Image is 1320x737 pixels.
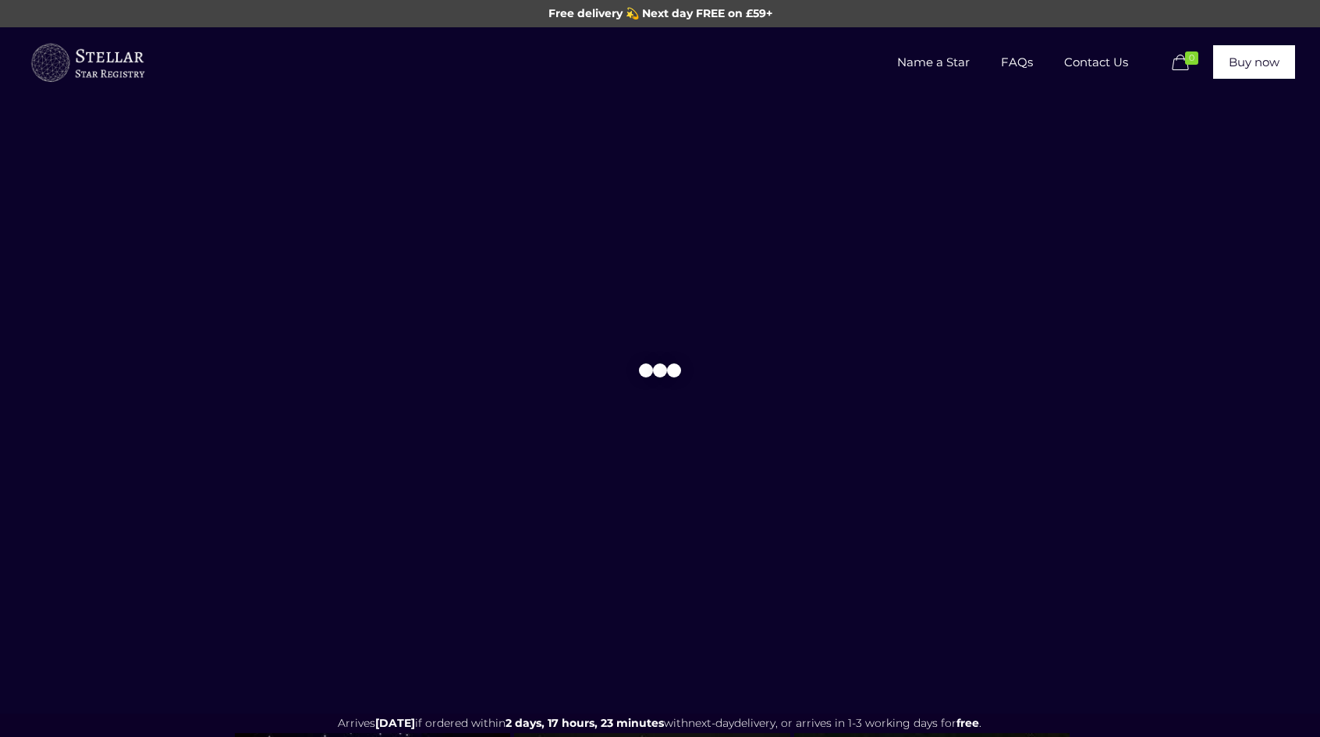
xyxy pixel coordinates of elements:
[1049,39,1144,86] span: Contact Us
[956,716,979,730] b: free
[1213,45,1295,79] a: Buy now
[29,40,146,87] img: buyastar-logo-transparent
[985,39,1049,86] span: FAQs
[882,27,985,97] a: Name a Star
[1168,54,1205,73] a: 0
[29,27,146,97] a: Buy a Star
[1185,51,1198,65] span: 0
[506,716,664,730] span: 2 days, 17 hours, 23 minutes
[985,27,1049,97] a: FAQs
[548,6,772,20] span: Free delivery 💫 Next day FREE on £59+
[375,716,415,730] span: [DATE]
[338,716,981,730] span: Arrives if ordered within with delivery, or arrives in 1-3 working days for .
[1049,27,1144,97] a: Contact Us
[882,39,985,86] span: Name a Star
[688,716,734,730] span: next-day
